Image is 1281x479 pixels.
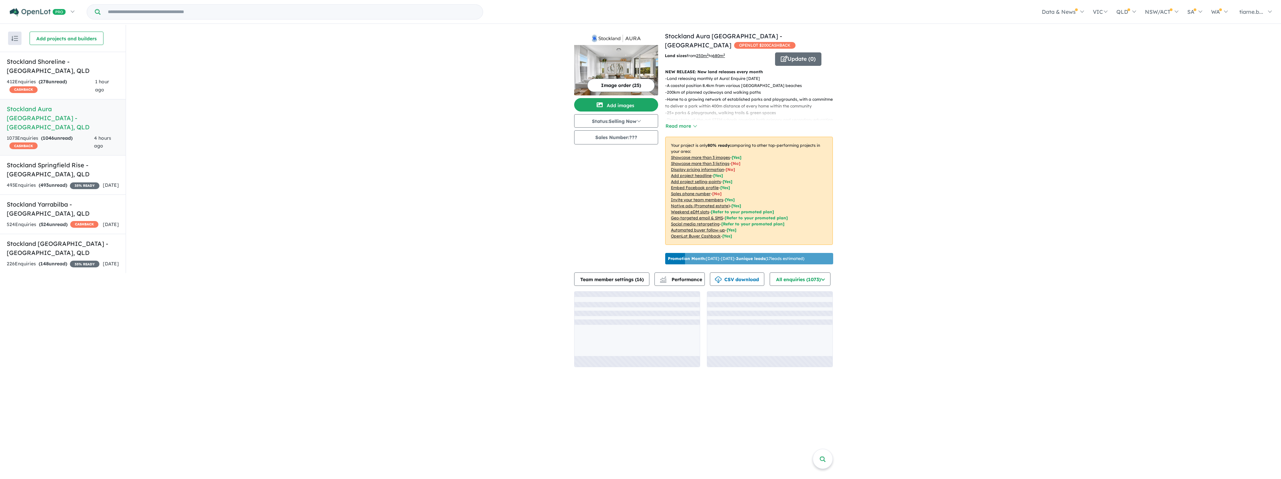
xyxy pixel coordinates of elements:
[94,135,111,149] span: 4 hours ago
[7,104,119,132] h5: Stockland Aura [GEOGRAPHIC_DATA] - [GEOGRAPHIC_DATA] , QLD
[11,36,18,41] img: sort.svg
[775,52,821,66] button: Update (0)
[7,239,119,257] h5: Stockland [GEOGRAPHIC_DATA] - [GEOGRAPHIC_DATA] , QLD
[7,78,95,94] div: 412 Enquir ies
[102,5,481,19] input: Try estate name, suburb, builder or developer
[712,191,722,196] span: [ No ]
[731,161,740,166] span: [ No ]
[725,197,735,202] span: [ Yes ]
[665,96,838,110] p: - Home to a growing network of established parks and playgrounds, with a commitment to deliver a ...
[7,181,99,189] div: 493 Enquir ies
[671,233,721,238] u: OpenLot Buyer Cashback
[713,173,723,178] span: [ Yes ]
[103,182,119,188] span: [DATE]
[727,227,736,232] span: [Yes]
[715,276,722,283] img: download icon
[574,130,658,144] button: Sales Number:???
[665,82,838,89] p: - A coastal position 8.4km from various [GEOGRAPHIC_DATA] beaches
[574,45,658,95] img: Stockland Aura Sunshine Coast - Banya
[732,155,741,160] span: [ Yes ]
[671,179,721,184] u: Add project selling-points
[696,53,709,58] u: 250 m
[39,221,68,227] strong: ( unread)
[654,272,705,286] button: Performance
[731,203,741,208] span: [Yes]
[671,173,712,178] u: Add project headline
[10,8,66,16] img: Openlot PRO Logo White
[723,53,725,56] sup: 2
[665,32,782,49] a: Stockland Aura [GEOGRAPHIC_DATA] - [GEOGRAPHIC_DATA]
[660,276,666,280] img: line-chart.svg
[734,42,796,49] span: OPENLOT $ 200 CASHBACK
[577,34,655,42] img: Stockland Aura Sunshine Coast - Banya Logo
[9,86,38,93] span: CASHBACK
[7,200,119,218] h5: Stockland Yarrabilba - [GEOGRAPHIC_DATA] , QLD
[40,182,49,188] span: 493
[710,272,764,286] button: CSV download
[665,53,687,58] b: Land sizes
[671,185,719,190] u: Embed Facebook profile
[665,89,838,96] p: - 200km of planned cycleways and walking paths
[665,110,838,116] p: - 25+ parks & playgrounds, walking trails & green spaces
[665,75,838,82] p: - Land releasing monthly at Aura! Enquire [DATE]
[95,79,109,93] span: 1 hour ago
[665,117,838,130] p: - Three state-of-the-art STEM schools covering both primary and secondary education plus Goodstar...
[709,53,725,58] span: to
[671,161,729,166] u: Showcase more than 3 listings
[39,79,67,85] strong: ( unread)
[725,215,788,220] span: [Refer to your promoted plan]
[671,197,723,202] u: Invite your team members
[41,135,73,141] strong: ( unread)
[711,209,774,214] span: [Refer to your promoted plan]
[722,233,732,238] span: [Yes]
[723,179,732,184] span: [ Yes ]
[103,221,119,227] span: [DATE]
[671,203,730,208] u: Native ads (Promoted estate)
[770,272,830,286] button: All enquiries (1073)
[1239,8,1263,15] span: tiarne.b...
[721,221,784,226] span: [Refer to your promoted plan]
[720,185,730,190] span: [ Yes ]
[574,98,658,112] button: Add images
[671,215,723,220] u: Geo-targeted email & SMS
[574,272,649,286] button: Team member settings (16)
[39,261,67,267] strong: ( unread)
[671,155,730,160] u: Showcase more than 3 images
[7,260,99,268] div: 226 Enquir ies
[665,69,833,75] p: NEW RELEASE: New land releases every month
[661,276,702,282] span: Performance
[40,261,49,267] span: 148
[39,182,67,188] strong: ( unread)
[671,191,711,196] u: Sales phone number
[671,167,724,172] u: Display pricing information
[574,114,658,128] button: Status:Selling Now
[587,79,655,92] button: Image order (25)
[668,256,706,261] b: Promotion Month:
[40,79,48,85] span: 278
[665,137,833,245] p: Your project is only comparing to other top-performing projects in your area: - - - - - - - - - -...
[30,32,103,45] button: Add projects and builders
[9,142,38,149] span: CASHBACK
[671,221,720,226] u: Social media retargeting
[70,182,99,189] span: 35 % READY
[103,261,119,267] span: [DATE]
[665,122,697,130] button: Read more
[7,221,98,229] div: 524 Enquir ies
[726,167,735,172] span: [ No ]
[7,57,119,75] h5: Stockland Shoreline - [GEOGRAPHIC_DATA] , QLD
[70,221,98,228] span: CASHBACK
[707,53,709,56] sup: 2
[708,143,730,148] b: 80 % ready
[7,134,94,150] div: 1073 Enquir ies
[41,221,49,227] span: 524
[7,161,119,179] h5: Stockland Springfield Rise - [GEOGRAPHIC_DATA] , QLD
[574,32,658,95] a: Stockland Aura Sunshine Coast - Banya LogoStockland Aura Sunshine Coast - Banya
[43,135,54,141] span: 1046
[637,276,642,282] span: 16
[665,52,770,59] p: from
[713,53,725,58] u: 680 m
[671,227,725,232] u: Automated buyer follow-up
[660,278,667,283] img: bar-chart.svg
[70,261,99,267] span: 35 % READY
[671,209,709,214] u: Weekend eDM slots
